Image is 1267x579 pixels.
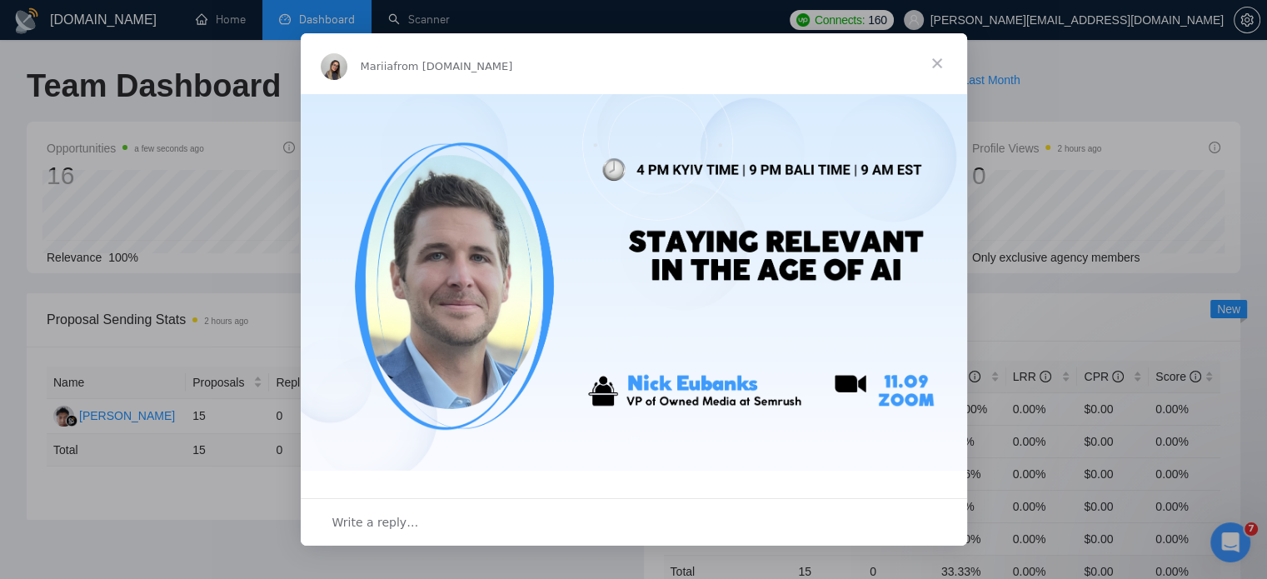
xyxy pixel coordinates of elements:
div: Open conversation and reply [301,498,967,546]
span: Close [907,33,967,93]
span: Write a reply… [332,512,419,533]
span: Mariia [361,60,394,72]
img: Profile image for Mariia [321,53,347,80]
span: from [DOMAIN_NAME] [393,60,512,72]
